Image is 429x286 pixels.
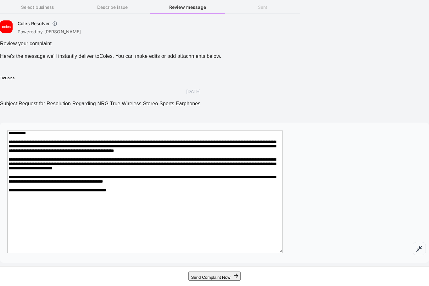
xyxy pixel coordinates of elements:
h6: Sent [225,4,300,11]
h6: Review message [150,4,225,11]
h6: Describe issue [75,4,150,11]
p: Powered by [PERSON_NAME] [18,29,81,35]
button: Send Complaint Now [188,272,240,281]
h6: Coles Resolver [18,20,50,27]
